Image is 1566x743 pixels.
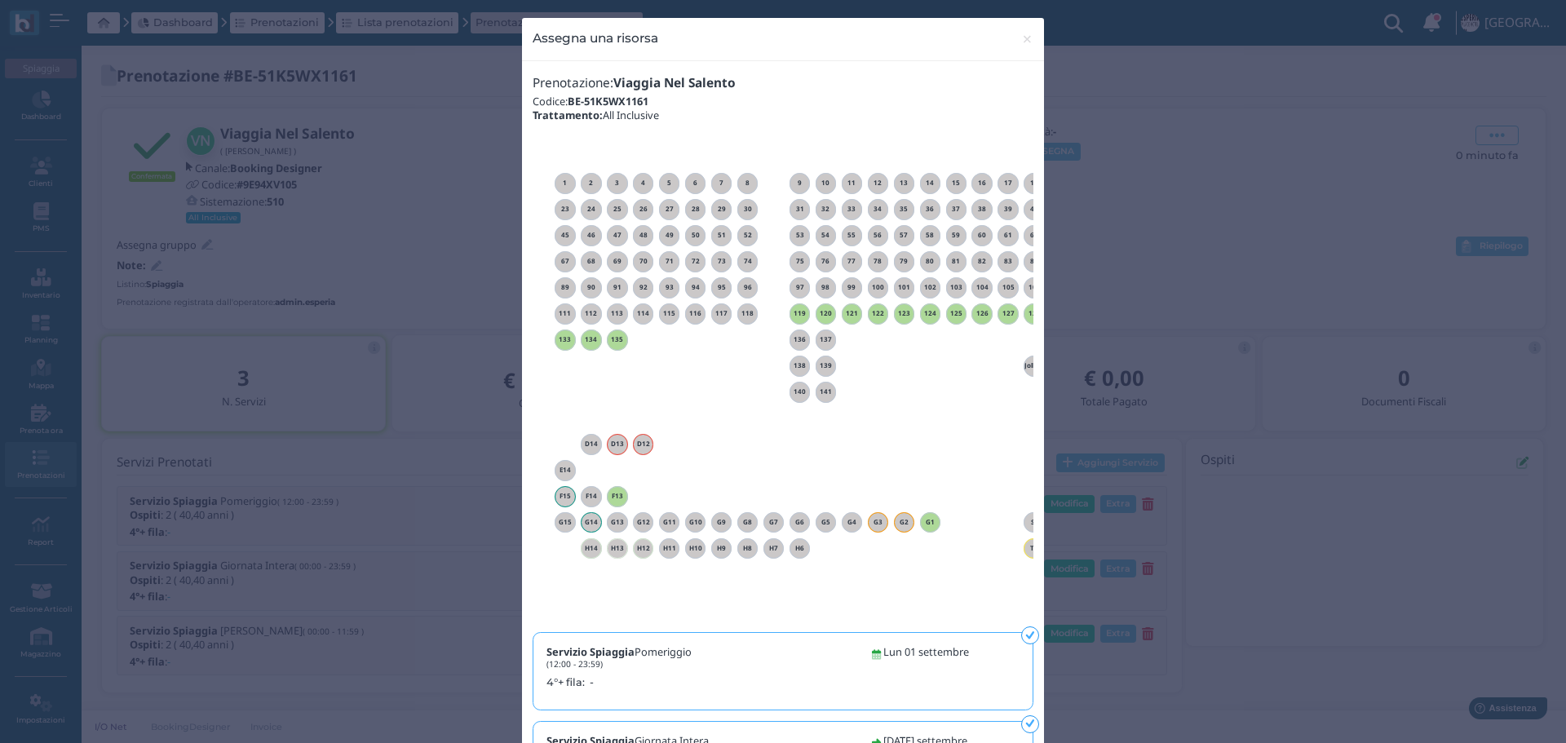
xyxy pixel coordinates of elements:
h6: 51 [711,232,732,239]
h6: 15 [946,179,967,187]
h6: 39 [998,206,1019,213]
h6: 112 [581,310,602,317]
h6: 138 [790,362,811,369]
h6: 47 [607,232,628,239]
h6: G5 [816,519,837,526]
h6: D12 [633,440,654,448]
h6: 116 [685,310,706,317]
h6: G8 [737,519,759,526]
h6: G6 [790,519,811,526]
h6: 123 [894,310,915,317]
h6: H6 [790,545,811,552]
h6: 8 [737,179,759,187]
h6: 23 [555,206,576,213]
h6: H7 [763,545,785,552]
h6: 36 [920,206,941,213]
b: BE-51K5WX1161 [568,94,648,108]
h6: 45 [555,232,576,239]
h6: H9 [711,545,732,552]
h6: 118 [737,310,759,317]
h6: 82 [971,258,993,265]
h6: G15 [555,519,576,526]
h6: 120 [816,310,837,317]
h6: 93 [659,284,680,291]
h6: 119 [790,310,811,317]
h6: 75 [790,258,811,265]
h6: 100 [868,284,889,291]
h6: G13 [607,519,628,526]
h6: G11 [659,519,680,526]
h6: 127 [998,310,1019,317]
h6: 141 [816,388,837,396]
h6: 37 [946,206,967,213]
h6: 31 [790,206,811,213]
h6: 96 [737,284,759,291]
h6: 105 [998,284,1019,291]
h6: G1 [920,519,941,526]
h6: 9 [790,179,811,187]
h6: 52 [737,232,759,239]
h6: 79 [894,258,915,265]
h6: 102 [920,284,941,291]
h6: 114 [633,310,654,317]
h6: 3 [607,179,628,187]
h6: 95 [711,284,732,291]
h6: 73 [711,258,732,265]
h6: H11 [659,545,680,552]
span: Assistenza [48,13,108,25]
small: (12:00 - 23:59) [546,658,603,670]
h6: 90 [581,284,602,291]
h6: 6 [685,179,706,187]
h6: 81 [946,258,967,265]
h6: 60 [971,232,993,239]
h6: 54 [816,232,837,239]
h6: 72 [685,258,706,265]
h6: 5 [659,179,680,187]
h6: 49 [659,232,680,239]
h6: H8 [737,545,759,552]
h6: G14 [581,519,602,526]
h6: 97 [790,284,811,291]
h6: G2 [894,519,915,526]
h6: 12 [868,179,889,187]
h6: 24 [581,206,602,213]
h6: 2 [581,179,602,187]
h6: 7 [711,179,732,187]
h6: 13 [894,179,915,187]
h6: G12 [633,519,654,526]
h6: 16 [971,179,993,187]
h6: 92 [633,284,654,291]
h6: 136 [790,336,811,343]
h6: 125 [946,310,967,317]
span: × [1021,29,1033,50]
label: 4°+ fila: - [546,674,852,690]
h6: 50 [685,232,706,239]
h6: 135 [607,336,628,343]
h6: 91 [607,284,628,291]
h6: 137 [816,336,837,343]
h6: 56 [868,232,889,239]
h4: Assegna una risorsa [533,29,658,47]
h6: 77 [842,258,863,265]
h6: G3 [868,519,889,526]
h4: Prenotazione: [533,77,1033,91]
h6: D14 [581,440,602,448]
h6: 14 [920,179,941,187]
h5: Pomeriggio [546,646,692,669]
h6: H10 [685,545,706,552]
h6: 101 [894,284,915,291]
h6: F15 [555,493,576,500]
h6: 111 [555,310,576,317]
h6: 80 [920,258,941,265]
h6: G7 [763,519,785,526]
h6: F13 [607,493,628,500]
h6: E14 [555,467,576,474]
h6: 46 [581,232,602,239]
h6: 38 [971,206,993,213]
h6: 25 [607,206,628,213]
h6: 17 [998,179,1019,187]
h6: 68 [581,258,602,265]
h6: 4 [633,179,654,187]
h5: All Inclusive [533,109,1033,121]
h6: 67 [555,258,576,265]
